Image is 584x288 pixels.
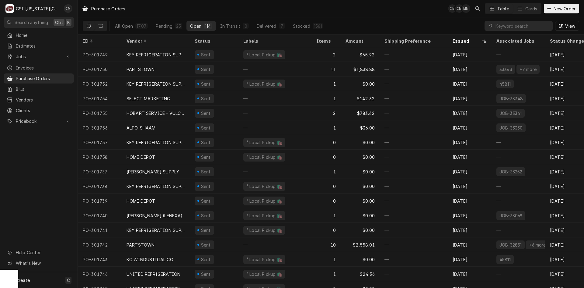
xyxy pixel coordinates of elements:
div: — [492,223,545,237]
div: PO-301742 [78,237,122,252]
div: ² Local Pickup 🛍️ [246,154,283,160]
div: JOB-32851 [499,242,522,248]
div: 1 [311,120,341,135]
div: JOB-33330 [499,125,523,131]
div: Stocked [293,23,310,29]
div: PO-301737 [78,164,122,179]
div: +7 more [519,66,537,73]
div: KEY REFRIGERATION SUPPLY [127,139,185,146]
div: Sent [200,271,212,277]
div: — [380,47,448,62]
div: CSI [US_STATE][GEOGRAPHIC_DATA] [16,5,61,12]
div: — [238,91,311,106]
div: PO-301741 [78,223,122,237]
div: CM [64,4,72,13]
div: PO-301746 [78,267,122,281]
div: UNITED REFRIGERATION [127,271,180,277]
div: — [380,76,448,91]
button: Search anythingCtrlK [4,17,74,28]
div: — [380,62,448,76]
div: [DATE] [448,164,492,179]
div: 1561 [314,23,322,29]
div: [DATE] [448,62,492,76]
div: — [238,62,311,76]
div: In Transit [220,23,241,29]
div: $0.00 [341,179,380,194]
div: Sent [200,139,212,146]
div: 1 [311,252,341,267]
div: $0.00 [341,164,380,179]
div: Status [195,38,232,44]
span: Estimates [16,43,71,49]
div: ID [83,38,116,44]
div: Delivered [257,23,276,29]
div: 10 [311,237,341,252]
a: Purchase Orders [4,73,74,84]
div: KEY REFRIGERATION SUPPLY [127,81,185,87]
div: [DATE] [448,237,492,252]
div: — [492,194,545,208]
div: 11 [311,62,341,76]
button: Open search [473,4,482,13]
div: $0.00 [341,150,380,164]
div: 7 [280,23,284,29]
div: PO-301758 [78,150,122,164]
div: $24.36 [341,267,380,281]
a: Home [4,30,74,40]
div: Associated Jobs [496,38,540,44]
span: Create [16,278,30,283]
div: PO-301757 [78,135,122,150]
div: — [380,150,448,164]
span: Search anything [15,19,48,26]
div: Sent [200,198,212,204]
div: ² Local Pickup 🛍️ [246,52,283,58]
span: Purchase Orders [16,75,71,82]
div: $2,558.01 [341,237,380,252]
div: Sent [200,169,212,175]
div: $0.00 [341,252,380,267]
a: Bills [4,84,74,94]
div: [PERSON_NAME] (LENEXA) [127,212,183,219]
button: View [555,21,579,31]
div: JOB-33348 [499,95,523,102]
div: — [380,164,448,179]
div: ² Local Pickup 🛍️ [246,81,283,87]
div: ² Local Pickup 🛍️ [246,139,283,146]
span: K [67,19,70,26]
div: 0 [244,23,248,29]
div: [DATE] [448,267,492,281]
span: Invoices [16,65,71,71]
div: — [380,267,448,281]
a: Invoices [4,63,74,73]
div: Sent [200,125,212,131]
div: PARTSTOWN [127,66,155,73]
div: All Open [115,23,133,29]
div: Cards [525,5,537,12]
div: Table [497,5,509,12]
div: 2 [311,106,341,120]
div: — [380,106,448,120]
div: JOB-33069 [499,212,523,219]
div: CSI Kansas City's Avatar [5,4,14,13]
div: 2 [311,47,341,62]
div: 0 [311,223,341,237]
button: New Order [544,4,579,13]
span: Clients [16,107,71,114]
div: 0 [311,135,341,150]
span: View [564,23,576,29]
div: [DATE] [448,150,492,164]
div: 1 [311,76,341,91]
div: $0.00 [341,223,380,237]
div: [DATE] [448,106,492,120]
div: — [238,237,311,252]
span: Help Center [16,249,70,256]
div: 0 [311,150,341,164]
div: Sent [200,242,212,248]
div: KEY REFRIGERATION SUPPLY [127,52,185,58]
span: What's New [16,260,70,266]
div: JOB-33252 [499,169,523,175]
div: CM [455,4,464,13]
div: PO-301739 [78,194,122,208]
div: Sent [200,110,212,116]
div: Shipping Preference [384,38,443,44]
